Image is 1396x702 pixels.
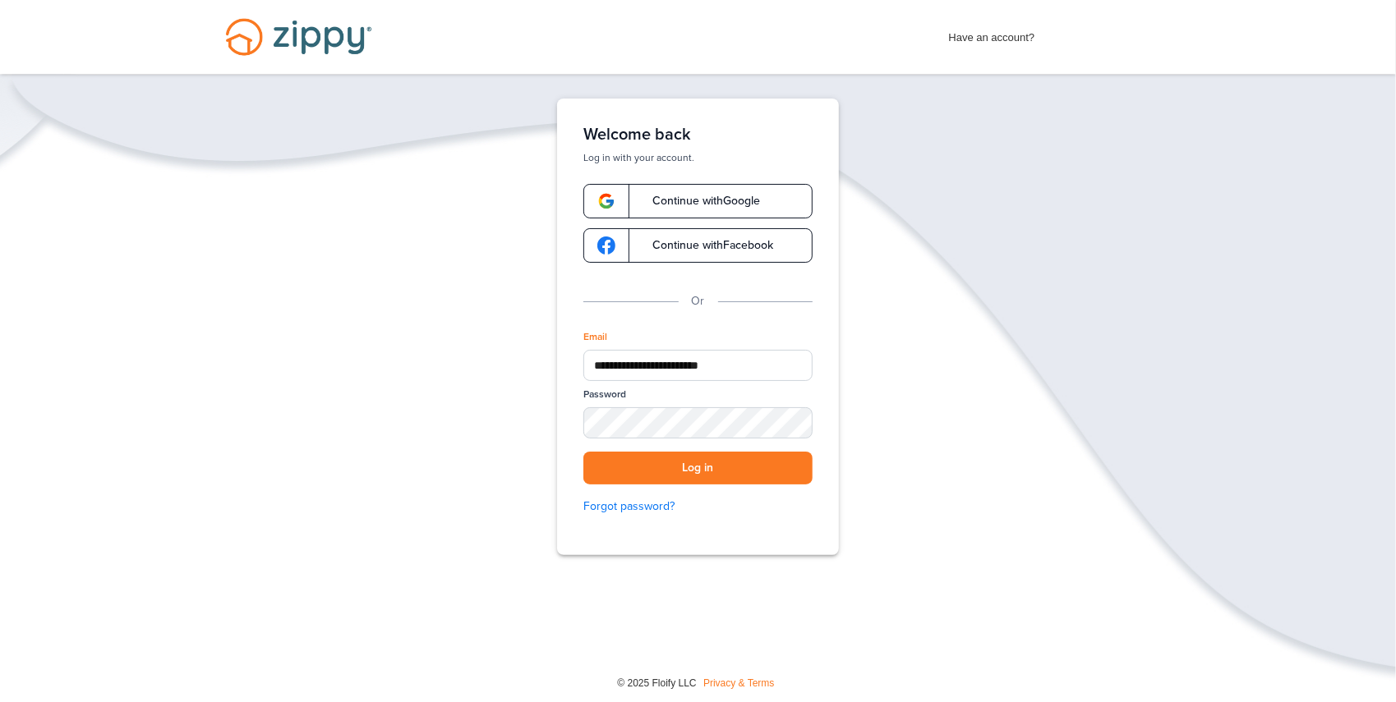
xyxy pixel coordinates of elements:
a: google-logoContinue withFacebook [583,228,813,263]
a: Privacy & Terms [703,677,774,689]
span: © 2025 Floify LLC [617,677,696,689]
button: Log in [583,452,813,485]
img: google-logo [597,192,615,210]
span: Continue with Google [636,195,760,207]
label: Email [583,330,607,344]
input: Email [583,350,813,381]
h1: Welcome back [583,125,813,145]
input: Password [583,407,813,438]
p: Or [692,292,705,310]
img: google-logo [597,236,615,255]
label: Password [583,388,626,401]
p: Log in with your account. [583,151,813,164]
span: Have an account? [949,21,1035,47]
a: google-logoContinue withGoogle [583,184,813,218]
span: Continue with Facebook [636,240,773,251]
a: Forgot password? [583,498,813,516]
